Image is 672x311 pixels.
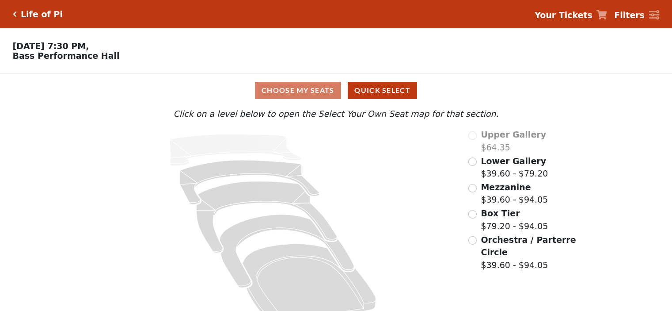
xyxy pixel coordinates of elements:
[481,181,548,206] label: $39.60 - $94.05
[535,9,607,22] a: Your Tickets
[21,9,63,19] h5: Life of Pi
[170,134,301,166] path: Upper Gallery - Seats Available: 0
[90,108,581,120] p: Click on a level below to open the Select Your Own Seat map for that section.
[481,234,577,272] label: $39.60 - $94.05
[481,235,576,257] span: Orchestra / Parterre Circle
[481,182,531,192] span: Mezzanine
[535,10,592,20] strong: Your Tickets
[614,10,645,20] strong: Filters
[13,11,17,17] a: Click here to go back to filters
[481,155,548,180] label: $39.60 - $79.20
[481,208,520,218] span: Box Tier
[481,156,546,166] span: Lower Gallery
[481,130,546,139] span: Upper Gallery
[481,128,546,154] label: $64.35
[348,82,417,99] button: Quick Select
[614,9,659,22] a: Filters
[180,160,319,204] path: Lower Gallery - Seats Available: 143
[481,207,548,232] label: $79.20 - $94.05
